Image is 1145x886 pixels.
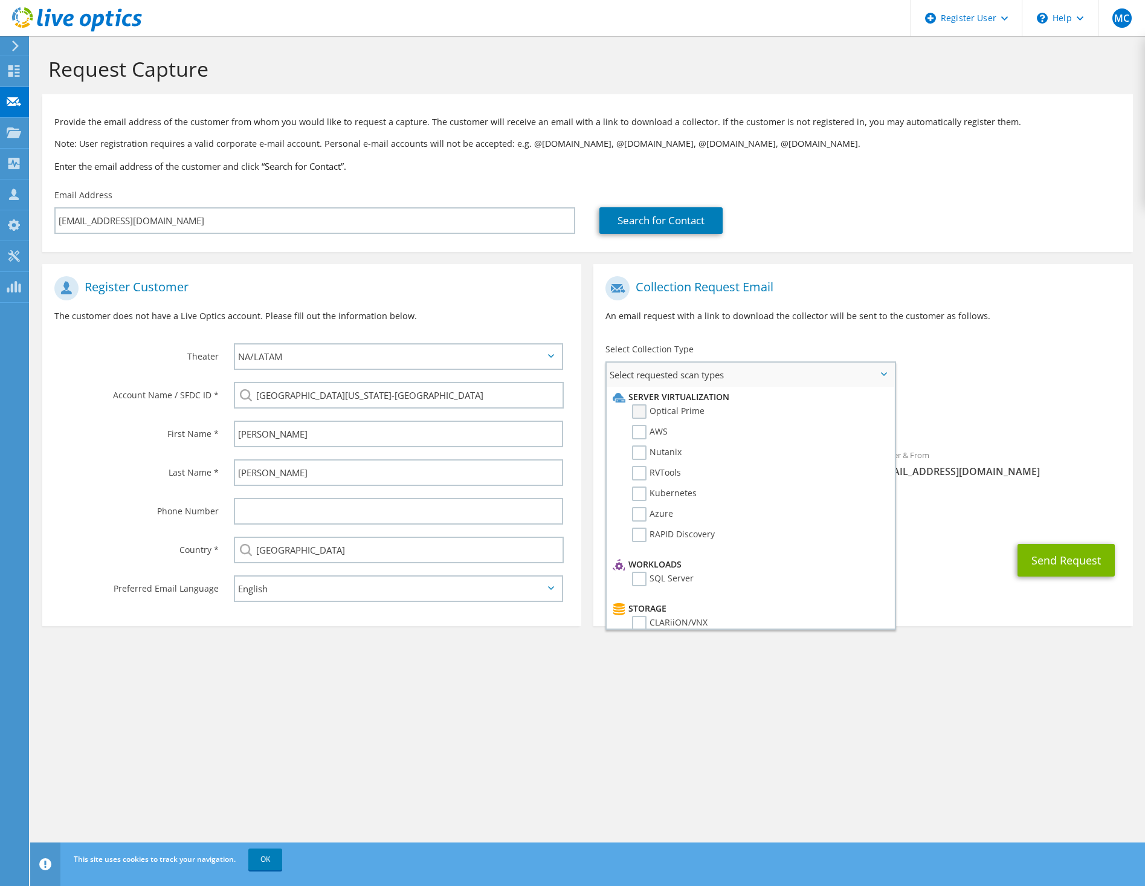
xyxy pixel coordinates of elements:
label: Last Name * [54,459,219,479]
p: An email request with a link to download the collector will be sent to the customer as follows. [605,309,1120,323]
p: The customer does not have a Live Optics account. Please fill out the information below. [54,309,569,323]
div: Sender & From [863,442,1133,484]
div: To [593,442,863,484]
div: CC & Reply To [593,490,1132,532]
label: Theater [54,343,219,363]
label: RVTools [632,466,681,480]
label: Country * [54,537,219,556]
span: [EMAIL_ADDRESS][DOMAIN_NAME] [876,465,1121,478]
li: Server Virtualization [610,390,888,404]
div: Requested Collections [593,392,1132,436]
p: Note: User registration requires a valid corporate e-mail account. Personal e-mail accounts will ... [54,137,1121,150]
span: Select requested scan types [607,363,894,387]
button: Send Request [1018,544,1115,577]
label: Azure [632,507,673,522]
span: This site uses cookies to track your navigation. [74,854,236,864]
p: Provide the email address of the customer from whom you would like to request a capture. The cust... [54,115,1121,129]
span: MC [1112,8,1132,28]
label: Account Name / SFDC ID * [54,382,219,401]
svg: \n [1037,13,1048,24]
label: Phone Number [54,498,219,517]
label: SQL Server [632,572,694,586]
label: Email Address [54,189,112,201]
h1: Collection Request Email [605,276,1114,300]
h1: Request Capture [48,56,1121,82]
label: Preferred Email Language [54,575,219,595]
a: Search for Contact [599,207,723,234]
label: AWS [632,425,668,439]
label: Optical Prime [632,404,705,419]
li: Workloads [610,557,888,572]
label: Nutanix [632,445,682,460]
label: First Name * [54,421,219,440]
label: Kubernetes [632,487,697,501]
li: Storage [610,601,888,616]
h3: Enter the email address of the customer and click “Search for Contact”. [54,160,1121,173]
label: CLARiiON/VNX [632,616,708,630]
label: RAPID Discovery [632,528,715,542]
h1: Register Customer [54,276,563,300]
label: Select Collection Type [605,343,694,355]
a: OK [248,849,282,870]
